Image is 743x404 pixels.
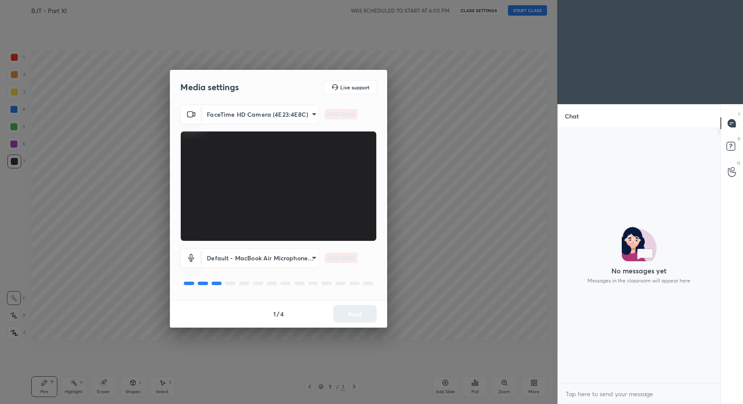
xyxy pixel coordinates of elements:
[737,160,740,166] p: G
[273,309,276,319] h4: 1
[327,110,355,118] p: CHECKING
[327,254,355,262] p: CHECKING
[277,309,279,319] h4: /
[280,309,284,319] h4: 4
[180,82,239,93] h2: Media settings
[202,248,319,268] div: FaceTime HD Camera (4E23:4E8C)
[202,105,319,124] div: FaceTime HD Camera (4E23:4E8C)
[340,85,369,90] h5: Live support
[738,111,740,118] p: T
[558,105,586,128] p: Chat
[737,135,740,142] p: D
